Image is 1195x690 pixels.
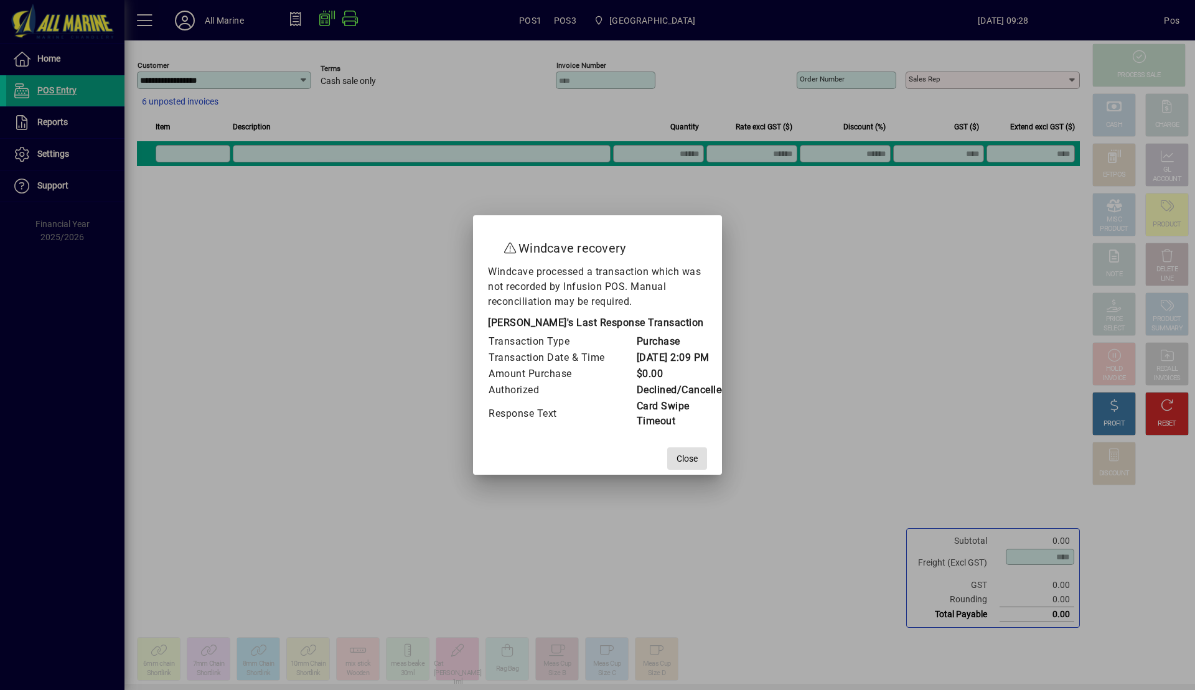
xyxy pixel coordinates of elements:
h2: Windcave recovery [488,228,707,264]
td: Card Swipe Timeout [636,398,728,429]
td: $0.00 [636,366,728,382]
div: Windcave processed a transaction which was not recorded by Infusion POS. Manual reconciliation ma... [488,264,707,429]
span: Close [677,452,698,465]
td: Transaction Date & Time [488,350,636,366]
td: Authorized [488,382,636,398]
div: [PERSON_NAME]'s Last Response Transaction [488,315,707,333]
td: Amount Purchase [488,366,636,382]
td: Purchase [636,333,728,350]
td: [DATE] 2:09 PM [636,350,728,366]
button: Close [667,447,707,470]
td: Transaction Type [488,333,636,350]
td: Response Text [488,398,636,429]
td: Declined/Cancelled [636,382,728,398]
